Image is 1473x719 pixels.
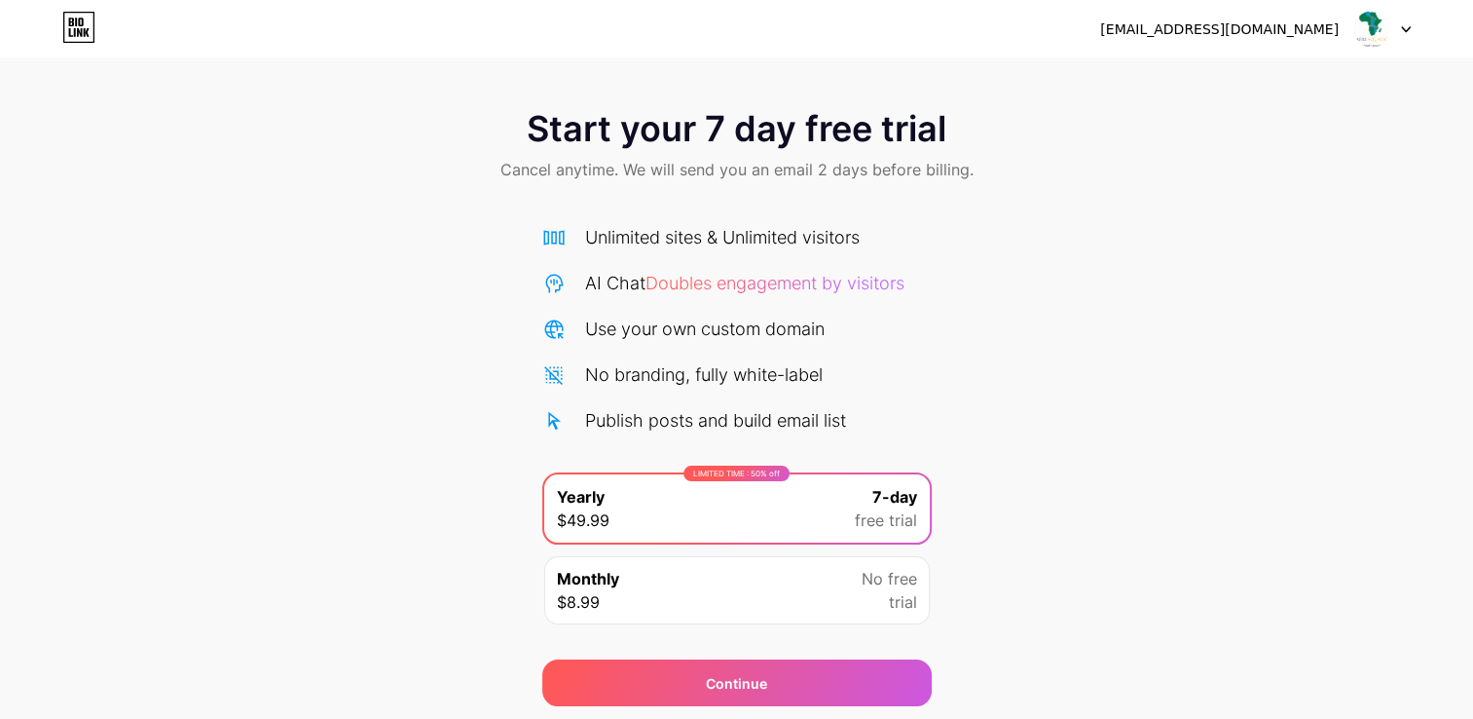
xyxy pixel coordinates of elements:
span: Continue [706,673,767,694]
span: free trial [855,509,917,532]
span: No free [862,567,917,590]
span: trial [889,590,917,614]
div: No branding, fully white-label [585,361,823,388]
div: Unlimited sites & Unlimited visitors [585,224,860,250]
span: Yearly [557,485,605,509]
div: [EMAIL_ADDRESS][DOMAIN_NAME] [1100,19,1339,40]
div: LIMITED TIME : 50% off [683,466,790,481]
span: Start your 7 day free trial [527,109,946,148]
div: Publish posts and build email list [585,407,846,434]
img: africa1 [1353,11,1390,48]
div: AI Chat [585,270,904,296]
span: 7-day [872,485,917,509]
div: Use your own custom domain [585,316,825,342]
span: Doubles engagement by visitors [645,273,904,293]
span: Cancel anytime. We will send you an email 2 days before billing. [500,158,974,181]
span: $8.99 [557,590,600,614]
span: $49.99 [557,509,609,532]
span: Monthly [557,567,619,590]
